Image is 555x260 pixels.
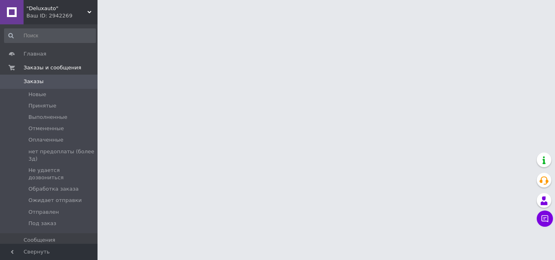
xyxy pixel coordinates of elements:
span: Заказы [24,78,43,85]
span: Выполненные [28,114,67,121]
span: Ожидает отправки [28,197,82,204]
span: Отправлен [28,208,59,216]
span: Принятые [28,102,56,110]
span: Оплаченные [28,136,63,144]
span: Не удается дозвониться [28,167,95,181]
span: Главная [24,50,46,58]
span: Обработка заказа [28,185,79,193]
span: "Deluxauto" [26,5,87,12]
span: Заказы и сообщения [24,64,81,71]
span: нет предоплаты (более 3д) [28,148,95,163]
span: Новые [28,91,46,98]
span: Сообщения [24,236,55,244]
div: Ваш ID: 2942269 [26,12,98,19]
button: Чат с покупателем [537,211,553,227]
span: Отмененные [28,125,64,132]
span: Под заказ [28,220,56,227]
input: Поиск [4,28,96,43]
